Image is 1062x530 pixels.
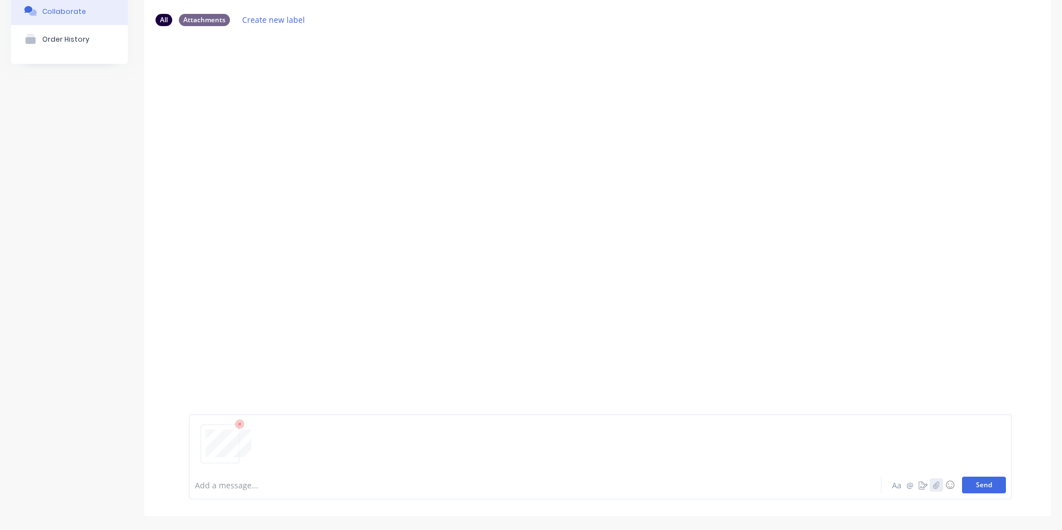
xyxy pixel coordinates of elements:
[42,35,89,43] div: Order History
[42,7,86,16] div: Collaborate
[962,477,1006,493] button: Send
[179,14,230,26] div: Attachments
[943,478,956,492] button: ☺
[903,478,916,492] button: @
[890,478,903,492] button: Aa
[237,12,311,27] button: Create new label
[11,25,128,53] button: Order History
[156,14,172,26] div: All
